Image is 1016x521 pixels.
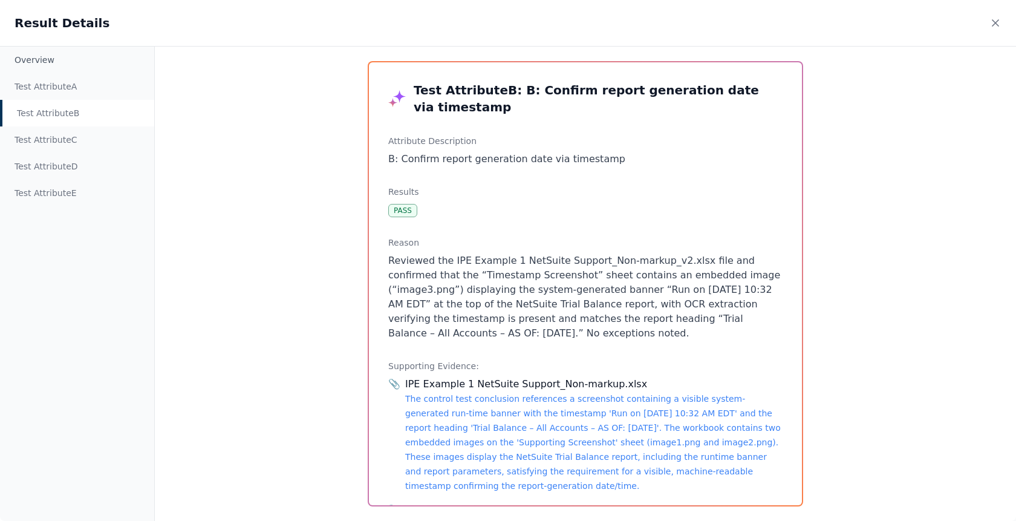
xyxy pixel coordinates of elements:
[388,186,783,198] h3: Results
[15,15,109,31] h2: Result Details
[388,360,783,372] h3: Supporting Evidence:
[388,254,783,341] p: Reviewed the IPE Example 1 NetSuite Support_Non-markup_v2.xlsx file and confirmed that the “Times...
[405,503,783,517] div: IPE Example 1 NetSuite Support_Non-markup.xlsx
[388,204,417,217] div: Pass
[414,82,783,116] h3: Test Attribute B : B: Confirm report generation date via timestamp
[388,135,783,147] h3: Attribute Description
[388,237,783,249] h3: Reason
[405,377,783,392] div: IPE Example 1 NetSuite Support_Non-markup.xlsx
[388,152,783,166] p: B: Confirm report generation date via timestamp
[388,503,400,517] span: 📎
[405,394,781,491] a: The control test conclusion references a screenshot containing a visible system-generated run-tim...
[388,377,400,392] span: 📎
